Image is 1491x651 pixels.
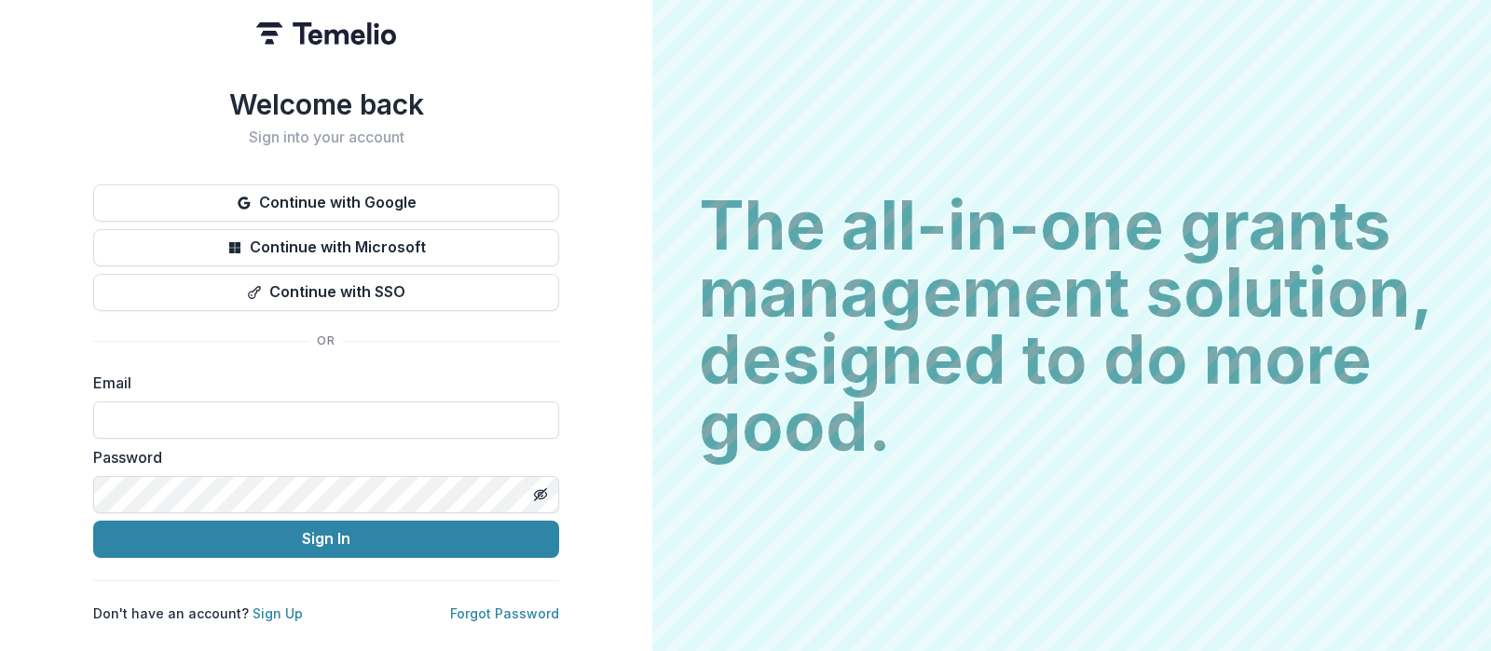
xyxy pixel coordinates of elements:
[93,88,559,121] h1: Welcome back
[450,605,559,621] a: Forgot Password
[93,129,559,146] h2: Sign into your account
[93,446,548,468] label: Password
[256,22,396,45] img: Temelio
[526,480,555,509] button: Toggle password visibility
[93,372,548,394] label: Email
[253,605,303,621] a: Sign Up
[93,521,559,558] button: Sign In
[93,604,303,623] p: Don't have an account?
[93,274,559,311] button: Continue with SSO
[93,184,559,222] button: Continue with Google
[93,229,559,266] button: Continue with Microsoft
